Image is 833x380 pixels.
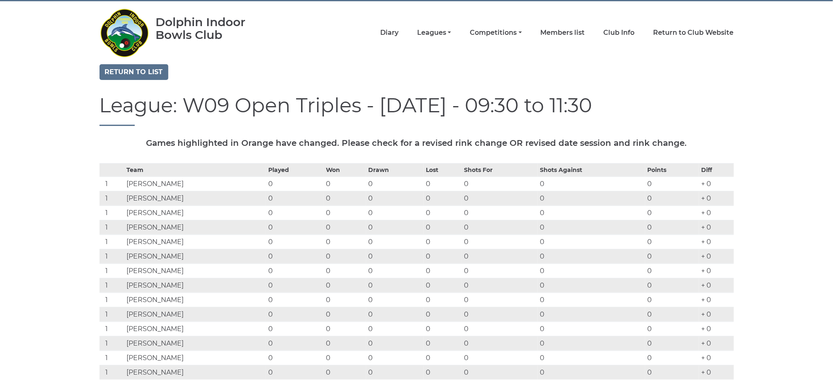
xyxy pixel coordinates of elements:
[699,264,733,278] td: + 0
[266,191,324,206] td: 0
[324,220,366,235] td: 0
[266,220,324,235] td: 0
[366,336,424,351] td: 0
[699,336,733,351] td: + 0
[366,293,424,307] td: 0
[100,206,124,220] td: 1
[266,177,324,191] td: 0
[424,191,462,206] td: 0
[266,293,324,307] td: 0
[538,351,645,365] td: 0
[324,191,366,206] td: 0
[324,163,366,177] th: Won
[424,278,462,293] td: 0
[424,307,462,322] td: 0
[100,264,124,278] td: 1
[324,336,366,351] td: 0
[462,206,538,220] td: 0
[538,163,645,177] th: Shots Against
[424,235,462,249] td: 0
[645,336,699,351] td: 0
[124,307,267,322] td: [PERSON_NAME]
[645,235,699,249] td: 0
[645,163,699,177] th: Points
[699,278,733,293] td: + 0
[100,365,124,380] td: 1
[645,322,699,336] td: 0
[538,336,645,351] td: 0
[100,64,168,80] a: Return to list
[541,28,585,37] a: Members list
[424,220,462,235] td: 0
[462,177,538,191] td: 0
[645,307,699,322] td: 0
[324,351,366,365] td: 0
[424,249,462,264] td: 0
[645,191,699,206] td: 0
[100,293,124,307] td: 1
[424,177,462,191] td: 0
[366,322,424,336] td: 0
[100,94,734,126] h1: League: W09 Open Triples - [DATE] - 09:30 to 11:30
[124,336,267,351] td: [PERSON_NAME]
[366,191,424,206] td: 0
[266,278,324,293] td: 0
[653,28,734,37] a: Return to Club Website
[699,351,733,365] td: + 0
[424,163,462,177] th: Lost
[699,235,733,249] td: + 0
[424,206,462,220] td: 0
[324,235,366,249] td: 0
[324,307,366,322] td: 0
[155,16,272,41] div: Dolphin Indoor Bowls Club
[462,365,538,380] td: 0
[124,351,267,365] td: [PERSON_NAME]
[100,307,124,322] td: 1
[645,264,699,278] td: 0
[462,220,538,235] td: 0
[424,293,462,307] td: 0
[100,4,149,62] img: Dolphin Indoor Bowls Club
[366,278,424,293] td: 0
[124,220,267,235] td: [PERSON_NAME]
[645,351,699,365] td: 0
[645,278,699,293] td: 0
[100,220,124,235] td: 1
[462,264,538,278] td: 0
[645,177,699,191] td: 0
[538,177,645,191] td: 0
[462,163,538,177] th: Shots For
[645,365,699,380] td: 0
[538,249,645,264] td: 0
[100,249,124,264] td: 1
[324,264,366,278] td: 0
[462,249,538,264] td: 0
[266,322,324,336] td: 0
[324,177,366,191] td: 0
[124,293,267,307] td: [PERSON_NAME]
[100,177,124,191] td: 1
[100,351,124,365] td: 1
[324,278,366,293] td: 0
[266,235,324,249] td: 0
[124,163,267,177] th: Team
[100,191,124,206] td: 1
[462,278,538,293] td: 0
[100,336,124,351] td: 1
[645,249,699,264] td: 0
[100,138,734,148] h5: Games highlighted in Orange have changed. Please check for a revised rink change OR revised date ...
[538,322,645,336] td: 0
[462,235,538,249] td: 0
[366,249,424,264] td: 0
[424,322,462,336] td: 0
[424,264,462,278] td: 0
[266,163,324,177] th: Played
[124,249,267,264] td: [PERSON_NAME]
[417,28,451,37] a: Leagues
[380,28,398,37] a: Diary
[366,235,424,249] td: 0
[538,365,645,380] td: 0
[324,206,366,220] td: 0
[699,249,733,264] td: + 0
[324,365,366,380] td: 0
